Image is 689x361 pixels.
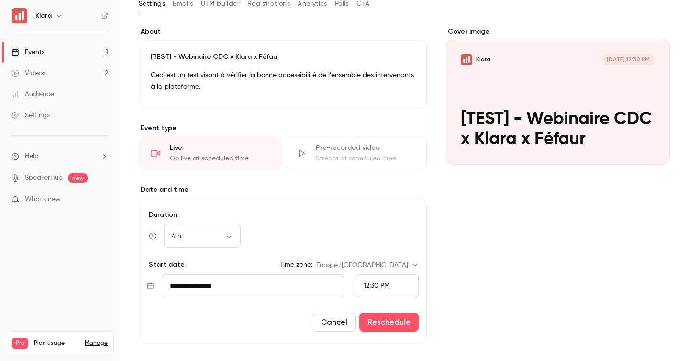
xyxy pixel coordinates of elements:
[68,173,88,183] span: new
[285,137,427,169] div: Pre-recorded videoStream at scheduled time
[11,68,45,78] div: Videos
[11,47,44,57] div: Events
[356,274,419,297] div: From
[11,90,54,99] div: Audience
[151,69,415,92] p: Ceci est un test visant à vérifier la bonne accessibilité de l’ensemble des intervenants à la pla...
[25,173,63,183] a: SpeakerHub
[316,154,415,163] div: Stream at scheduled time
[147,210,419,220] label: Duration
[25,151,39,161] span: Help
[162,274,344,297] input: Tue, Feb 17, 2026
[313,313,356,332] button: Cancel
[147,260,185,270] p: Start date
[11,111,50,120] div: Settings
[35,11,52,21] h6: Klara
[139,185,427,194] label: Date and time
[279,260,312,270] label: Time zone:
[170,143,269,153] div: Live
[316,260,419,270] div: Europe/[GEOGRAPHIC_DATA]
[12,8,27,23] img: Klara
[446,27,670,165] section: Cover image
[151,52,415,62] p: [TEST] - Webinaire CDC x Klara x Féfaur
[25,194,61,204] span: What's new
[359,313,419,332] button: Reschedule
[139,27,427,36] label: About
[446,27,670,36] label: Cover image
[11,151,108,161] li: help-dropdown-opener
[34,339,79,347] span: Plan usage
[97,195,108,204] iframe: Noticeable Trigger
[12,338,28,349] span: Pro
[164,231,241,241] div: 4 h
[316,143,415,153] div: Pre-recorded video
[139,124,427,133] p: Event type
[364,282,389,289] span: 12:30 PM
[170,154,269,163] div: Go live at scheduled time
[85,339,108,347] a: Manage
[139,137,281,169] div: LiveGo live at scheduled time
